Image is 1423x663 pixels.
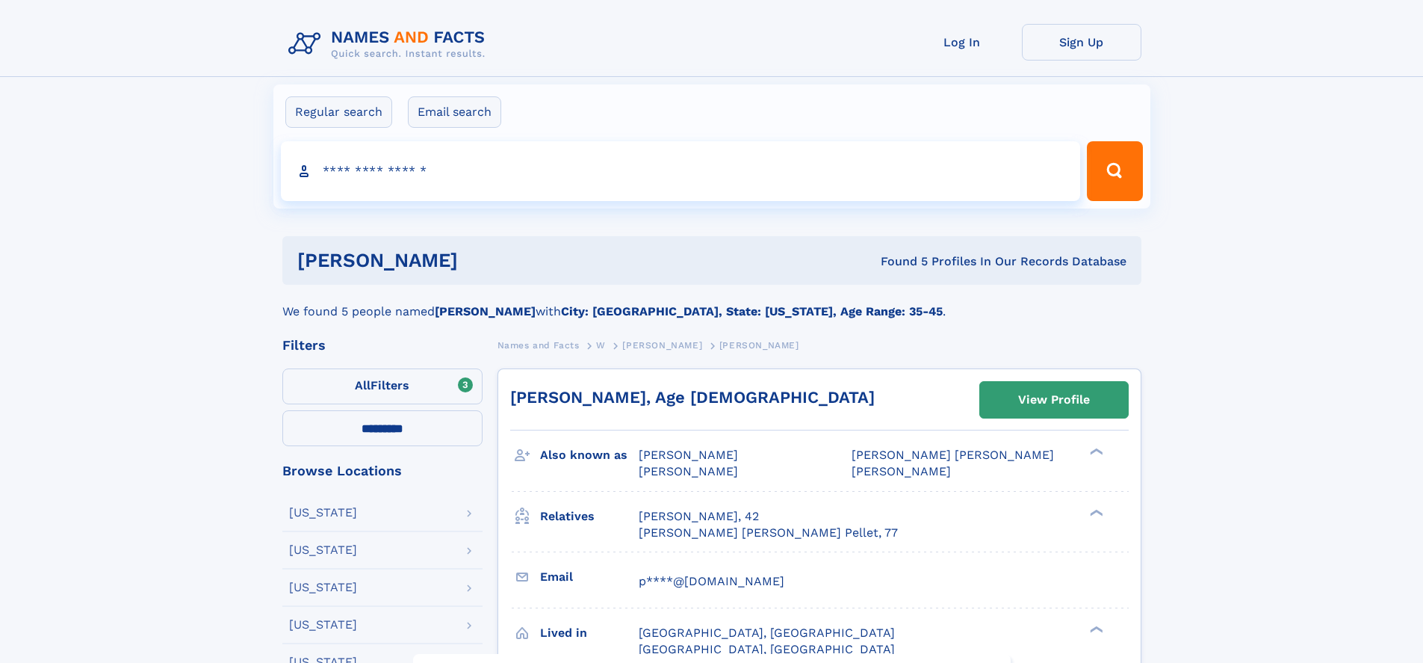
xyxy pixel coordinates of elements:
[902,24,1022,61] a: Log In
[1018,383,1090,417] div: View Profile
[289,582,357,593] div: [US_STATE]
[297,251,669,270] h1: [PERSON_NAME]
[510,388,875,407] a: [PERSON_NAME], Age [DEMOGRAPHIC_DATA]
[980,382,1128,418] a: View Profile
[561,304,943,318] b: City: [GEOGRAPHIC_DATA], State: [US_STATE], Age Range: 35-45
[1087,141,1142,201] button: Search Button
[289,507,357,519] div: [US_STATE]
[282,368,483,404] label: Filters
[355,378,371,392] span: All
[639,448,738,462] span: [PERSON_NAME]
[1086,447,1104,457] div: ❯
[408,96,501,128] label: Email search
[622,336,702,354] a: [PERSON_NAME]
[282,24,497,64] img: Logo Names and Facts
[540,504,639,529] h3: Relatives
[719,340,799,351] span: [PERSON_NAME]
[1022,24,1141,61] a: Sign Up
[639,508,759,525] a: [PERSON_NAME], 42
[596,340,606,351] span: W
[435,304,536,318] b: [PERSON_NAME]
[639,464,738,478] span: [PERSON_NAME]
[282,339,483,352] div: Filters
[1086,624,1104,634] div: ❯
[289,544,357,556] div: [US_STATE]
[281,141,1081,201] input: search input
[282,285,1141,321] div: We found 5 people named with .
[497,336,580,354] a: Names and Facts
[639,626,895,640] span: [GEOGRAPHIC_DATA], [GEOGRAPHIC_DATA]
[285,96,392,128] label: Regular search
[852,448,1054,462] span: [PERSON_NAME] [PERSON_NAME]
[596,336,606,354] a: W
[639,525,898,541] a: [PERSON_NAME] [PERSON_NAME] Pellet, 77
[622,340,702,351] span: [PERSON_NAME]
[289,619,357,631] div: [US_STATE]
[639,642,895,656] span: [GEOGRAPHIC_DATA], [GEOGRAPHIC_DATA]
[669,253,1126,270] div: Found 5 Profiles In Our Records Database
[1086,508,1104,517] div: ❯
[282,464,483,478] div: Browse Locations
[540,442,639,468] h3: Also known as
[540,620,639,646] h3: Lived in
[540,564,639,590] h3: Email
[852,464,951,478] span: [PERSON_NAME]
